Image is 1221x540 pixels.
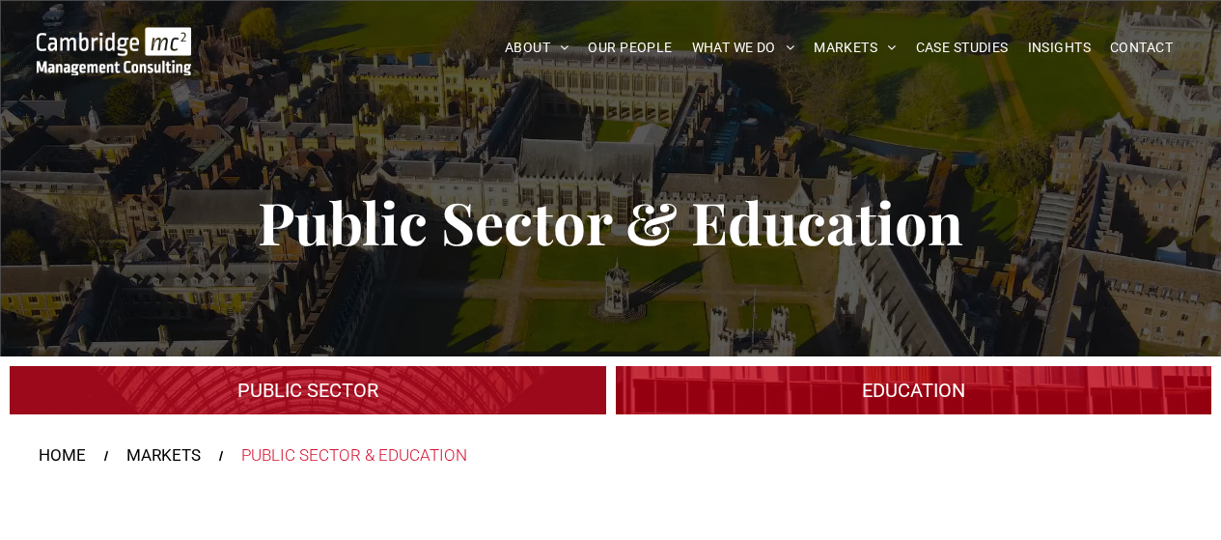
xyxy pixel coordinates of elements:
a: Your Business Transformed | Cambridge Management Consulting [37,30,192,50]
nav: Breadcrumbs [39,443,1182,469]
a: ABOUT [495,33,579,63]
a: MARKETS [804,33,905,63]
span: Public Sector & Education [258,183,963,260]
a: A crowd in silhouette at sunset, on a rise or lookout point [616,366,1212,414]
div: PUBLIC SECTOR & EDUCATION [241,443,467,469]
a: A large mall with arched glass roof [10,366,606,414]
a: OUR PEOPLE [578,33,681,63]
a: CASE STUDIES [906,33,1018,63]
a: CONTACT [1100,33,1182,63]
a: INSIGHTS [1018,33,1100,63]
img: Go to Homepage [37,27,192,75]
a: MARKETS [126,443,201,469]
a: HOME [39,443,86,469]
a: WHAT WE DO [682,33,805,63]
